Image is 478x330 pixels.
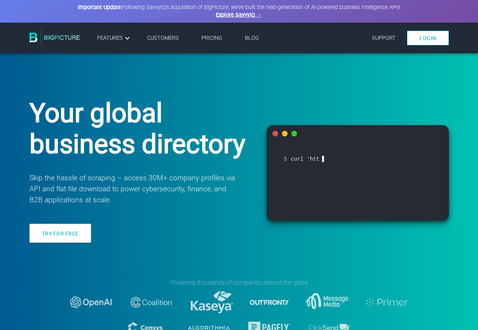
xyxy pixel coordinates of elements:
[29,98,248,160] h1: Your global business directory
[366,298,408,306] img: logo-primer.svg
[29,173,237,205] p: Skip the hassle of scraping – access 30M+ company profiles via API and flat file download to powe...
[306,293,348,311] img: message-media.svg
[130,297,173,308] img: logo-coalition-2.svg
[29,30,80,45] img: BigPicture.io
[29,224,91,243] a: Try for free
[284,153,432,164] span: curl 'htt
[70,296,112,308] img: logo-openai.svg
[97,34,132,43] a: Features
[248,281,291,324] img: logo-outfront.svg
[188,326,230,330] img: logo-algorithmia.svg
[407,31,449,45] a: Login
[191,291,233,313] img: logo-kaseya.svg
